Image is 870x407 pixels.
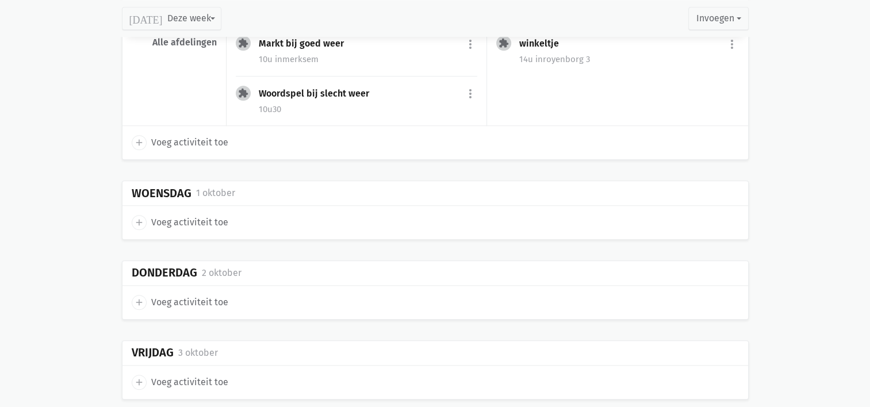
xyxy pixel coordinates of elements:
span: 10u [259,54,273,64]
div: winkeltje [519,38,568,49]
a: add Voeg activiteit toe [132,135,228,150]
span: Voeg activiteit toe [151,295,228,310]
i: add [134,217,144,228]
i: extension [238,88,248,98]
span: in [275,54,282,64]
span: 10u30 [259,104,281,114]
span: merksem [275,54,319,64]
i: extension [499,38,509,48]
span: 14u [519,54,533,64]
span: Voeg activiteit toe [151,135,228,150]
button: Invoegen [688,7,748,30]
div: Donderdag [132,266,197,279]
span: Voeg activiteit toe [151,375,228,390]
a: add Voeg activiteit toe [132,375,228,390]
div: Woordspel bij slecht weer [259,88,378,99]
i: add [134,377,144,387]
div: Vrijdag [132,346,174,359]
span: Voeg activiteit toe [151,215,228,230]
a: add Voeg activiteit toe [132,215,228,230]
div: Alle afdelingen [132,37,217,48]
a: add Voeg activiteit toe [132,295,228,310]
div: Woensdag [132,187,191,200]
div: 1 oktober [196,186,235,201]
span: royenborg 3 [535,54,590,64]
i: add [134,297,144,308]
div: Markt bij goed weer [259,38,353,49]
div: 3 oktober [178,345,218,360]
span: in [535,54,543,64]
i: extension [238,38,248,48]
button: Deze week [122,7,221,30]
div: 2 oktober [202,266,242,281]
i: add [134,137,144,148]
i: [DATE] [129,13,163,24]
